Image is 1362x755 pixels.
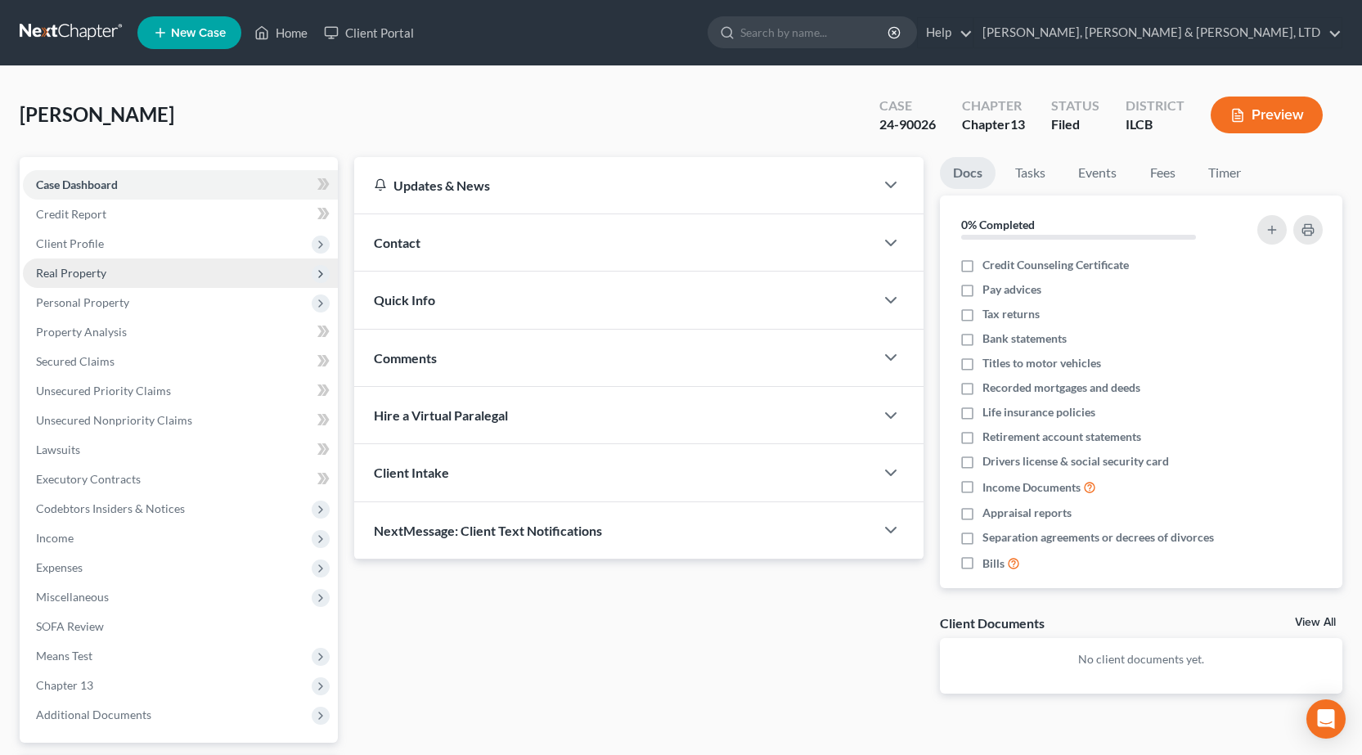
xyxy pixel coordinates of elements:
[36,531,74,545] span: Income
[961,218,1035,231] strong: 0% Completed
[23,465,338,494] a: Executory Contracts
[36,295,129,309] span: Personal Property
[23,612,338,641] a: SOFA Review
[374,292,435,308] span: Quick Info
[36,472,141,486] span: Executory Contracts
[982,505,1072,521] span: Appraisal reports
[36,384,171,398] span: Unsecured Priority Claims
[982,429,1141,445] span: Retirement account statements
[1306,699,1346,739] div: Open Intercom Messenger
[23,200,338,229] a: Credit Report
[36,236,104,250] span: Client Profile
[982,281,1041,298] span: Pay advices
[1051,97,1099,115] div: Status
[1126,115,1184,134] div: ILCB
[1065,157,1130,189] a: Events
[982,529,1214,546] span: Separation agreements or decrees of divorces
[879,115,936,134] div: 24-90026
[374,523,602,538] span: NextMessage: Client Text Notifications
[982,380,1140,396] span: Recorded mortgages and deeds
[374,235,420,250] span: Contact
[879,97,936,115] div: Case
[36,560,83,574] span: Expenses
[982,330,1067,347] span: Bank statements
[36,266,106,280] span: Real Property
[36,649,92,663] span: Means Test
[1195,157,1254,189] a: Timer
[36,207,106,221] span: Credit Report
[1126,97,1184,115] div: District
[36,354,115,368] span: Secured Claims
[962,115,1025,134] div: Chapter
[918,18,973,47] a: Help
[374,407,508,423] span: Hire a Virtual Paralegal
[23,170,338,200] a: Case Dashboard
[982,555,1005,572] span: Bills
[36,590,109,604] span: Miscellaneous
[1136,157,1189,189] a: Fees
[20,102,174,126] span: [PERSON_NAME]
[940,614,1045,631] div: Client Documents
[982,257,1129,273] span: Credit Counseling Certificate
[374,177,855,194] div: Updates & News
[23,406,338,435] a: Unsecured Nonpriority Claims
[374,350,437,366] span: Comments
[940,157,996,189] a: Docs
[23,376,338,406] a: Unsecured Priority Claims
[246,18,316,47] a: Home
[36,178,118,191] span: Case Dashboard
[982,355,1101,371] span: Titles to motor vehicles
[974,18,1342,47] a: [PERSON_NAME], [PERSON_NAME] & [PERSON_NAME], LTD
[1211,97,1323,133] button: Preview
[1051,115,1099,134] div: Filed
[982,453,1169,470] span: Drivers license & social security card
[171,27,226,39] span: New Case
[36,678,93,692] span: Chapter 13
[36,501,185,515] span: Codebtors Insiders & Notices
[36,619,104,633] span: SOFA Review
[374,465,449,480] span: Client Intake
[982,404,1095,420] span: Life insurance policies
[36,443,80,456] span: Lawsuits
[36,413,192,427] span: Unsecured Nonpriority Claims
[23,347,338,376] a: Secured Claims
[982,306,1040,322] span: Tax returns
[36,708,151,721] span: Additional Documents
[740,17,890,47] input: Search by name...
[23,435,338,465] a: Lawsuits
[982,479,1081,496] span: Income Documents
[1295,617,1336,628] a: View All
[316,18,422,47] a: Client Portal
[1002,157,1059,189] a: Tasks
[953,651,1329,667] p: No client documents yet.
[36,325,127,339] span: Property Analysis
[962,97,1025,115] div: Chapter
[1010,116,1025,132] span: 13
[23,317,338,347] a: Property Analysis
